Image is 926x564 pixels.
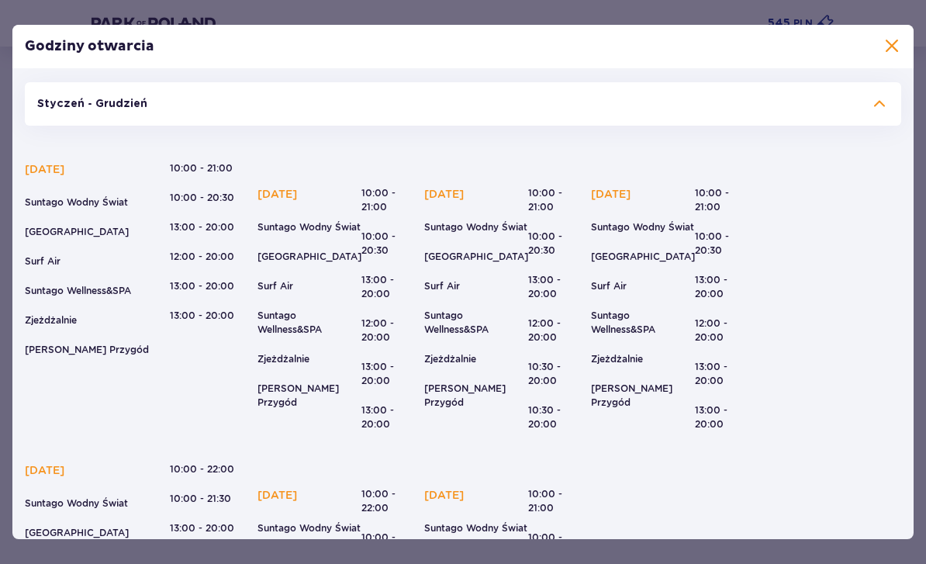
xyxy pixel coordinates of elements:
p: 10:00 - 20:30 [528,230,568,258]
p: Suntago Wellness&SPA [257,309,361,337]
p: [DATE] [257,487,297,503]
p: Godziny otwarcia [25,37,154,56]
p: 13:00 - 20:00 [361,403,401,431]
p: [PERSON_NAME] Przygód [424,382,528,410]
p: 10:30 - 20:00 [528,403,568,431]
p: Suntago Wodny Świat [25,195,128,209]
p: 12:00 - 20:00 [528,317,568,344]
p: 10:00 - 21:00 [361,186,401,214]
p: Suntago Wellness&SPA [424,309,528,337]
p: Suntago Wodny Świat [257,521,361,535]
p: 13:00 - 20:00 [170,309,234,323]
p: 13:00 - 20:00 [361,273,401,301]
p: [DATE] [591,186,631,202]
p: Suntago Wellness&SPA [591,309,695,337]
p: 13:00 - 20:00 [170,521,234,535]
p: 13:00 - 20:00 [528,273,568,301]
p: Styczeń - Grudzień [37,96,147,112]
p: 10:00 - 21:00 [528,487,568,515]
p: Surf Air [424,279,460,293]
p: Surf Air [591,279,627,293]
p: 10:00 - 21:30 [361,531,401,559]
p: 13:00 - 20:00 [695,403,734,431]
p: [GEOGRAPHIC_DATA] [25,225,129,239]
p: 12:00 - 20:00 [361,317,401,344]
p: Suntago Wodny Świat [591,220,694,234]
p: [PERSON_NAME] Przygód [591,382,695,410]
p: [GEOGRAPHIC_DATA] [424,250,528,264]
p: 10:00 - 21:00 [170,161,233,175]
p: [DATE] [25,462,64,478]
p: 12:00 - 20:00 [170,250,234,264]
p: 10:00 - 21:30 [170,492,231,506]
p: 12:00 - 20:00 [695,317,734,344]
p: Surf Air [257,279,293,293]
p: 10:00 - 22:00 [170,462,234,476]
p: 10:00 - 20:30 [361,230,401,258]
p: 10:30 - 20:00 [528,360,568,388]
p: [GEOGRAPHIC_DATA] [591,250,695,264]
p: Suntago Wodny Świat [25,497,128,510]
p: 13:00 - 20:00 [170,279,234,293]
p: 10:00 - 20:30 [528,531,568,559]
p: 13:00 - 20:00 [361,360,401,388]
p: [DATE] [424,487,464,503]
p: 13:00 - 20:00 [170,220,234,234]
p: Zjeżdżalnie [257,352,309,366]
p: Zjeżdżalnie [424,352,476,366]
p: Suntago Wodny Świat [424,220,527,234]
p: 10:00 - 20:30 [695,230,734,258]
p: Surf Air [25,254,60,268]
p: 10:00 - 21:00 [695,186,734,214]
p: Suntago Wellness&SPA [25,284,131,298]
p: [DATE] [257,186,297,202]
p: 10:00 - 22:00 [361,487,401,515]
p: [DATE] [424,186,464,202]
p: Zjeżdżalnie [591,352,643,366]
p: Suntago Wodny Świat [257,220,361,234]
p: [GEOGRAPHIC_DATA] [257,250,361,264]
p: [PERSON_NAME] Przygód [25,343,149,357]
p: 10:00 - 21:00 [528,186,568,214]
p: 13:00 - 20:00 [695,273,734,301]
p: 13:00 - 20:00 [695,360,734,388]
p: Suntago Wodny Świat [424,521,527,535]
p: Zjeżdżalnie [25,313,77,327]
p: 10:00 - 20:30 [170,191,234,205]
p: [PERSON_NAME] Przygód [257,382,361,410]
p: [DATE] [25,161,64,177]
p: [GEOGRAPHIC_DATA] [25,526,129,540]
